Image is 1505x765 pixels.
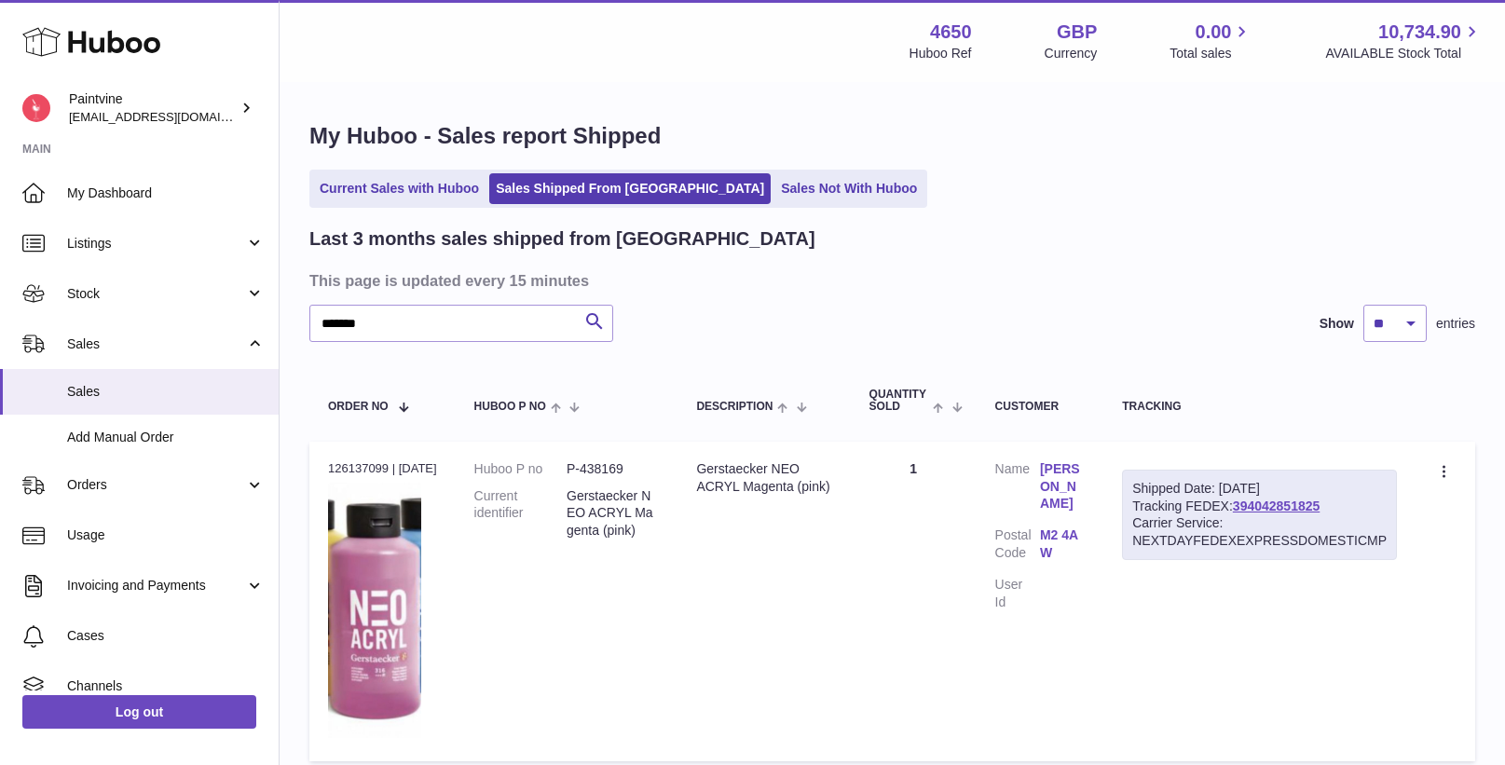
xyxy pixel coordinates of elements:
a: 10,734.90 AVAILABLE Stock Total [1325,20,1483,62]
div: Gerstaecker NEO ACRYL Magenta (pink) [696,460,831,496]
span: Quantity Sold [869,389,929,413]
span: Sales [67,383,265,401]
span: AVAILABLE Stock Total [1325,45,1483,62]
span: Stock [67,285,245,303]
dt: User Id [995,576,1040,611]
div: 126137099 | [DATE] [328,460,437,477]
span: Description [696,401,773,413]
span: [EMAIL_ADDRESS][DOMAIN_NAME] [69,109,274,124]
span: Sales [67,335,245,353]
div: Tracking [1122,401,1397,413]
img: euan@paintvine.co.uk [22,94,50,122]
h1: My Huboo - Sales report Shipped [309,121,1475,151]
div: Huboo Ref [910,45,972,62]
td: 1 [851,442,977,761]
div: Tracking FEDEX: [1122,470,1397,561]
a: M2 4AW [1040,526,1085,562]
a: Sales Shipped From [GEOGRAPHIC_DATA] [489,173,771,204]
span: Usage [67,526,265,544]
span: Cases [67,627,265,645]
strong: GBP [1057,20,1097,45]
span: Listings [67,235,245,253]
div: Customer [995,401,1086,413]
h3: This page is updated every 15 minutes [309,270,1471,291]
span: 0.00 [1196,20,1232,45]
dt: Current identifier [474,487,567,540]
img: 46501706709471.png [328,483,421,738]
dd: P-438169 [567,460,659,478]
div: Shipped Date: [DATE] [1132,480,1387,498]
span: My Dashboard [67,184,265,202]
dt: Postal Code [995,526,1040,567]
span: Channels [67,677,265,695]
span: Order No [328,401,389,413]
dt: Name [995,460,1040,518]
span: Orders [67,476,245,494]
label: Show [1320,315,1354,333]
dt: Huboo P no [474,460,567,478]
span: Huboo P no [474,401,546,413]
a: Log out [22,695,256,729]
h2: Last 3 months sales shipped from [GEOGRAPHIC_DATA] [309,226,815,252]
strong: 4650 [930,20,972,45]
span: Invoicing and Payments [67,577,245,594]
span: 10,734.90 [1378,20,1461,45]
dd: Gerstaecker NEO ACRYL Magenta (pink) [567,487,659,540]
span: entries [1436,315,1475,333]
a: 394042851825 [1233,499,1320,513]
div: Paintvine [69,90,237,126]
span: Add Manual Order [67,429,265,446]
a: [PERSON_NAME] [1040,460,1085,513]
a: Sales Not With Huboo [774,173,924,204]
span: Total sales [1170,45,1252,62]
a: 0.00 Total sales [1170,20,1252,62]
a: Current Sales with Huboo [313,173,486,204]
div: Carrier Service: NEXTDAYFEDEXEXPRESSDOMESTICMP [1132,514,1387,550]
div: Currency [1045,45,1098,62]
